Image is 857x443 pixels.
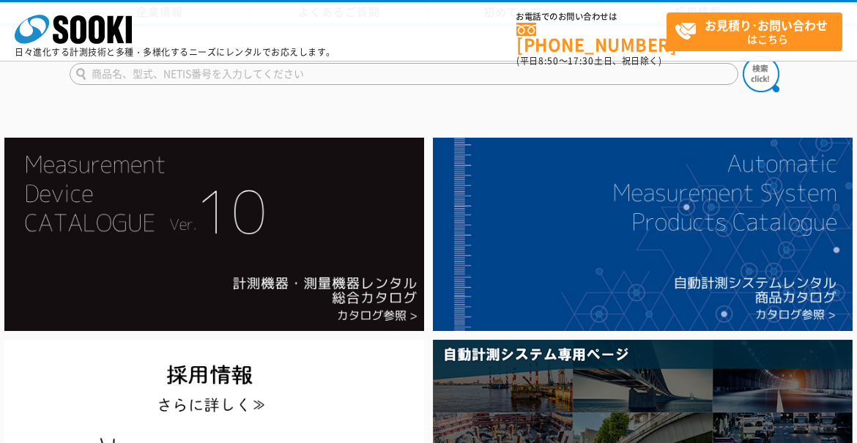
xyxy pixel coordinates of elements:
[516,23,667,53] a: [PHONE_NUMBER]
[667,12,842,51] a: お見積り･お問い合わせはこちら
[15,48,335,56] p: 日々進化する計測技術と多種・多様化するニーズにレンタルでお応えします。
[516,12,667,21] span: お電話でのお問い合わせは
[433,138,853,332] img: 自動計測システムカタログ
[516,54,661,67] span: (平日 ～ 土日、祝日除く)
[538,54,559,67] span: 8:50
[705,16,828,34] strong: お見積り･お問い合わせ
[568,54,594,67] span: 17:30
[743,56,779,92] img: btn_search.png
[70,63,738,85] input: 商品名、型式、NETIS番号を入力してください
[675,13,842,50] span: はこちら
[4,138,424,332] img: Catalog Ver10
